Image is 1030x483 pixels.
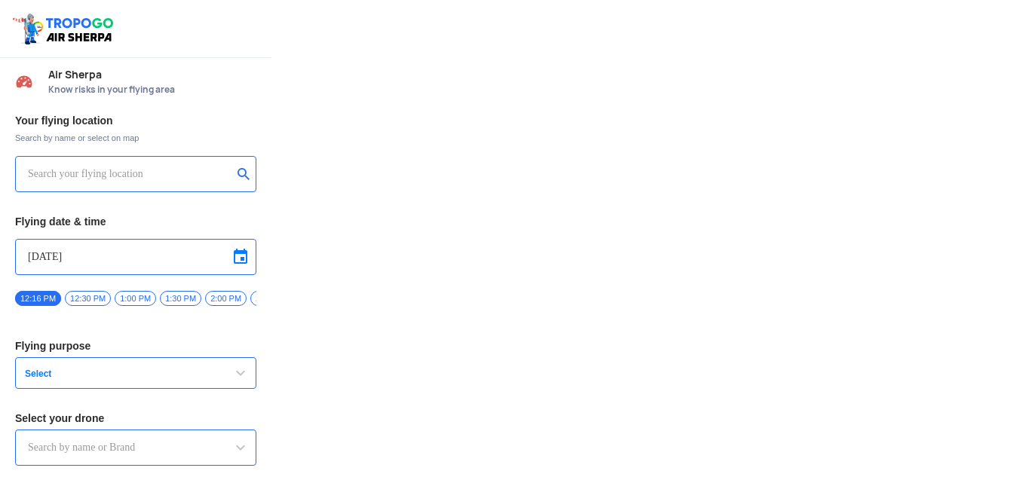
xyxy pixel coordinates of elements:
input: Search by name or Brand [28,439,244,457]
span: 2:00 PM [205,291,247,306]
span: 12:16 PM [15,291,61,306]
input: Search your flying location [28,165,232,183]
img: ic_tgdronemaps.svg [11,11,118,46]
span: Know risks in your flying area [48,84,256,96]
span: 12:30 PM [65,291,111,306]
span: Search by name or select on map [15,132,256,144]
span: 1:30 PM [160,291,201,306]
span: Air Sherpa [48,69,256,81]
img: Risk Scores [15,72,33,90]
span: Select [19,368,207,380]
h3: Flying purpose [15,341,256,351]
input: Select Date [28,248,244,266]
h3: Flying date & time [15,216,256,227]
h3: Your flying location [15,115,256,126]
button: Select [15,357,256,389]
h3: Select your drone [15,413,256,423]
span: 2:30 PM [250,291,292,306]
span: 1:00 PM [115,291,156,306]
